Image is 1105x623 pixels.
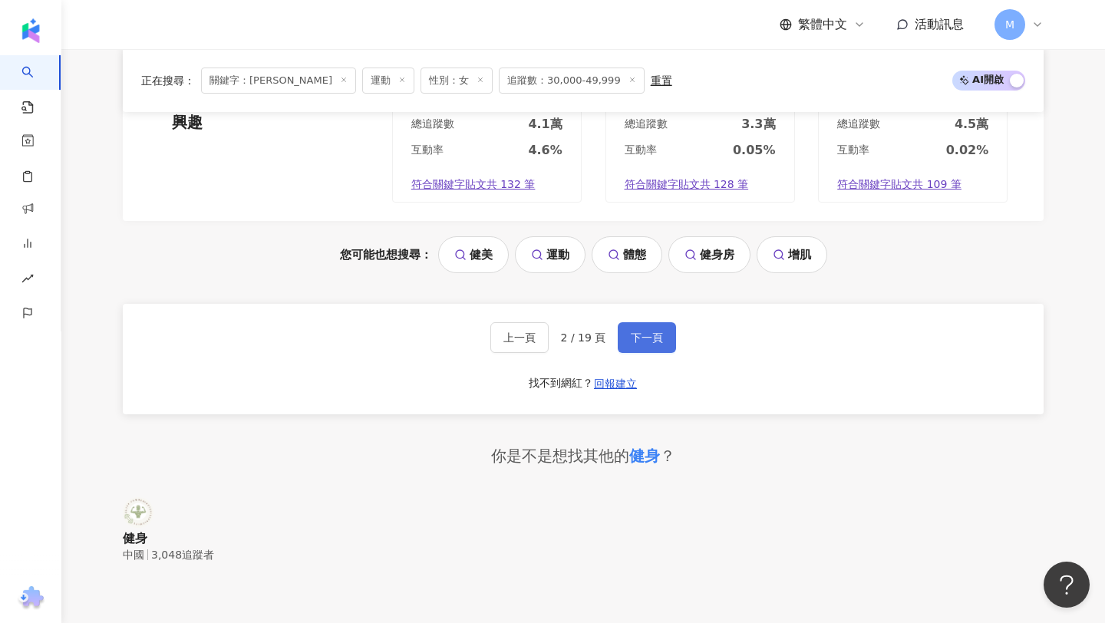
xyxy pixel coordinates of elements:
span: 運動 [362,68,414,94]
div: 總追蹤數 [411,117,454,132]
span: rise [21,263,34,298]
button: 下一頁 [618,322,676,353]
img: chrome extension [16,586,46,611]
a: 符合關鍵字貼文共 128 筆 [606,168,794,202]
div: 健身 [123,530,214,547]
div: 總追蹤數 [625,117,668,132]
span: 追蹤數：30,000-49,999 [499,68,645,94]
span: 關鍵字：[PERSON_NAME] [201,68,356,94]
a: 增肌 [757,236,827,273]
span: 回報建立 [594,377,637,390]
div: 你是不是想找其他的 ？ [491,445,675,466]
div: 重置 [651,74,672,87]
a: 體態 [592,236,662,273]
div: 總追蹤數 [837,117,880,132]
a: 符合關鍵字貼文共 109 筆 [819,168,1007,202]
div: 4.5萬 [955,116,988,133]
a: KOL Avatar健身中國3,048追蹤者 [123,497,214,562]
span: M [1005,16,1014,33]
div: 找不到網紅？ [529,376,593,391]
span: 繁體中文 [798,16,847,33]
div: 0.02% [946,142,989,159]
img: KOL Avatar [123,497,153,528]
span: 活動訊息 [915,17,964,31]
span: 上一頁 [503,331,536,344]
span: 符合關鍵字貼文共 128 筆 [625,177,749,193]
div: 4.1萬 [528,116,562,133]
a: search [21,55,52,115]
div: 您可能也想搜尋： [123,236,1044,273]
div: 0.05% [733,142,776,159]
span: 2 / 19 頁 [561,331,606,344]
a: 健美 [438,236,509,273]
div: 4.6% [528,142,562,159]
div: 3,048追蹤者 [151,548,214,563]
span: 正在搜尋 ： [141,74,195,87]
span: 符合關鍵字貼文共 132 筆 [411,177,536,193]
img: logo icon [18,18,43,43]
a: 健身房 [668,236,750,273]
iframe: Help Scout Beacon - Open [1044,562,1090,608]
div: 互動率 [837,143,869,158]
button: 回報建立 [593,371,638,396]
div: 3.3萬 [741,116,775,133]
a: 符合關鍵字貼文共 132 筆 [393,168,581,202]
span: 下一頁 [631,331,663,344]
button: 上一頁 [490,322,549,353]
div: 中國 [123,548,144,563]
div: 互動率 [411,143,444,158]
a: 運動 [515,236,585,273]
div: 互動率 [625,143,657,158]
span: 符合關鍵字貼文共 109 筆 [837,177,962,193]
span: 性別：女 [421,68,493,94]
div: 健身 [629,445,660,466]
